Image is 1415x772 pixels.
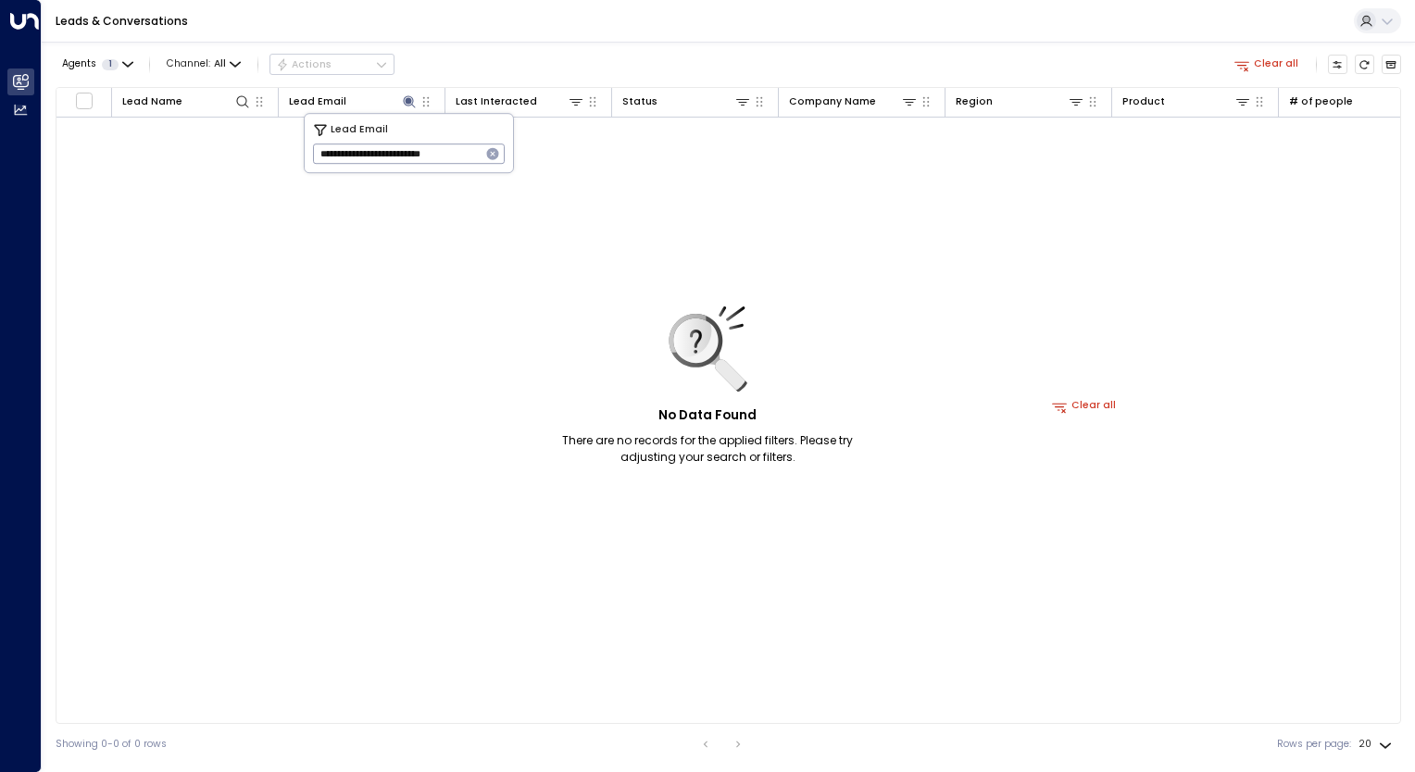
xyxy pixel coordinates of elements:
button: Clear all [1229,55,1305,74]
div: Company Name [789,93,919,110]
div: Last Interacted [456,93,585,110]
span: All [214,58,226,69]
label: Rows per page: [1277,737,1351,752]
span: Channel: [161,55,246,74]
span: 1 [102,59,119,70]
h5: No Data Found [658,406,757,425]
div: Region [956,93,1085,110]
div: Product [1122,93,1165,110]
button: Channel:All [161,55,246,74]
p: There are no records for the applied filters. Please try adjusting your search or filters. [534,432,882,466]
button: Agents1 [56,55,138,74]
span: Lead Email [331,122,388,138]
div: Lead Name [122,93,252,110]
a: Leads & Conversations [56,13,188,29]
div: Product [1122,93,1252,110]
div: Region [956,93,993,110]
div: Status [622,93,657,110]
div: Status [622,93,752,110]
button: Actions [269,54,394,76]
div: Showing 0-0 of 0 rows [56,737,167,752]
span: Agents [62,59,96,69]
div: Company Name [789,93,876,110]
div: Button group with a nested menu [269,54,394,76]
nav: pagination navigation [694,733,750,755]
div: Last Interacted [456,93,537,110]
button: Clear all [1046,396,1122,416]
button: Customize [1328,55,1348,75]
button: Archived Leads [1382,55,1402,75]
div: Lead Name [122,93,182,110]
div: 20 [1359,733,1396,755]
div: Actions [276,58,332,71]
div: # of people [1289,93,1353,110]
div: Lead Email [289,93,346,110]
span: Refresh [1355,55,1375,75]
div: Lead Email [289,93,419,110]
span: Toggle select all [75,92,93,109]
